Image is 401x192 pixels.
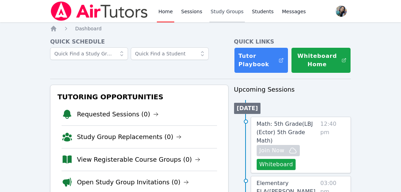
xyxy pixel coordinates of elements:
[282,8,306,15] span: Messages
[56,91,222,103] h3: Tutoring Opportunities
[131,47,209,60] input: Quick Find a Student
[77,155,200,164] a: View Registerable Course Groups (0)
[234,103,261,114] li: [DATE]
[259,146,284,155] span: Join Now
[50,1,149,21] img: Air Tutors
[234,85,351,94] h3: Upcoming Sessions
[234,47,288,73] a: Tutor Playbook
[257,121,313,144] span: Math: 5th Grade ( LBJ (Ector) 5th Grade Math )
[257,145,300,156] button: Join Now
[257,159,296,170] button: Whiteboard
[75,25,102,32] a: Dashboard
[320,120,345,170] span: 12:40 pm
[291,47,351,73] button: Whiteboard Home
[257,120,318,145] a: Math: 5th Grade(LBJ (Ector) 5th Grade Math)
[77,132,182,142] a: Study Group Replacements (0)
[50,38,228,46] h4: Quick Schedule
[75,26,102,31] span: Dashboard
[77,177,189,187] a: Open Study Group Invitations (0)
[234,38,351,46] h4: Quick Links
[50,47,128,60] input: Quick Find a Study Group
[50,25,351,32] nav: Breadcrumb
[77,109,159,119] a: Requested Sessions (0)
